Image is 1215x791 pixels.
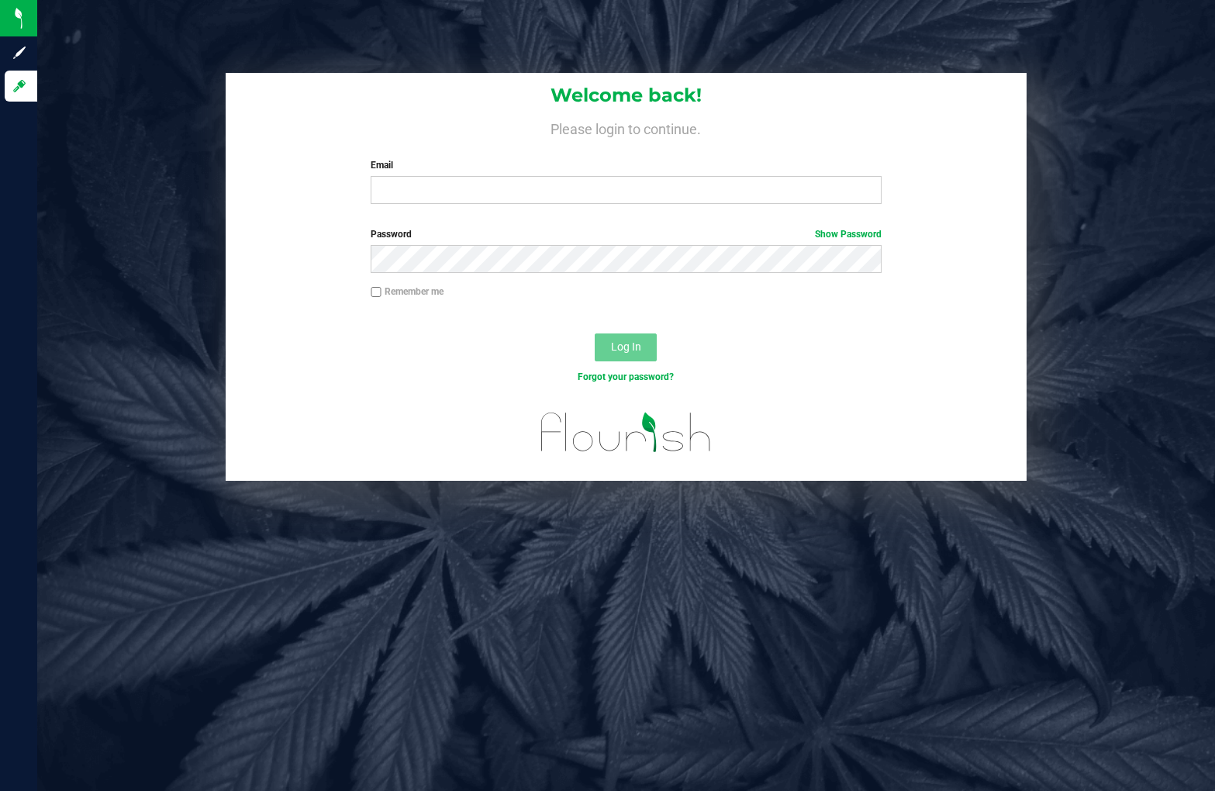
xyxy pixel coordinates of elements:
[595,333,657,361] button: Log In
[611,340,641,353] span: Log In
[226,118,1027,136] h4: Please login to continue.
[371,229,412,240] span: Password
[371,158,881,172] label: Email
[371,285,444,299] label: Remember me
[815,229,882,240] a: Show Password
[12,78,27,94] inline-svg: Log in
[578,371,674,382] a: Forgot your password?
[526,400,726,465] img: flourish_logo.svg
[226,85,1027,105] h1: Welcome back!
[12,45,27,60] inline-svg: Sign up
[371,287,381,298] input: Remember me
